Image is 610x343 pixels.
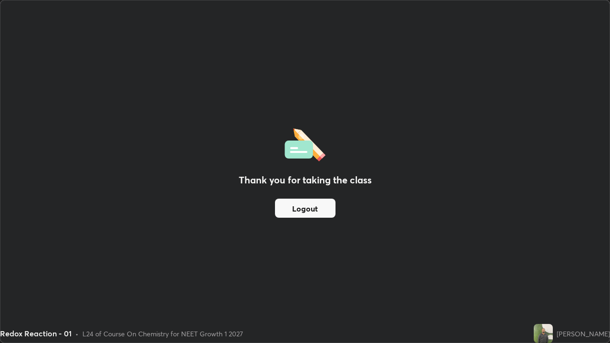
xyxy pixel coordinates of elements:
div: L24 of Course On Chemistry for NEET Growth 1 2027 [82,329,243,339]
h2: Thank you for taking the class [239,173,372,187]
div: • [75,329,79,339]
img: ac796851681f4a6fa234867955662471.jpg [534,324,553,343]
img: offlineFeedback.1438e8b3.svg [285,125,325,161]
button: Logout [275,199,335,218]
div: [PERSON_NAME] [557,329,610,339]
